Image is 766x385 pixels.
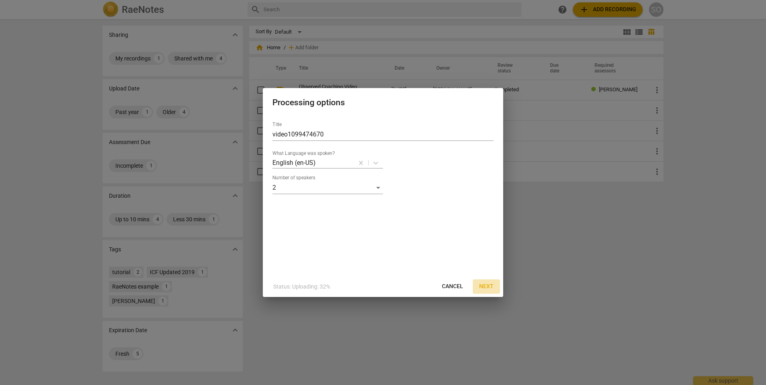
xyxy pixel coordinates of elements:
[273,283,330,291] p: Status: Uploading: 32%
[272,98,494,108] h2: Processing options
[272,122,282,127] label: Title
[272,181,383,194] div: 2
[479,283,494,291] span: Next
[473,279,500,294] button: Next
[435,279,470,294] button: Cancel
[272,158,316,167] p: English (en-US)
[272,176,315,180] label: Number of speakers
[272,151,335,156] label: What Language was spoken?
[442,283,463,291] span: Cancel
